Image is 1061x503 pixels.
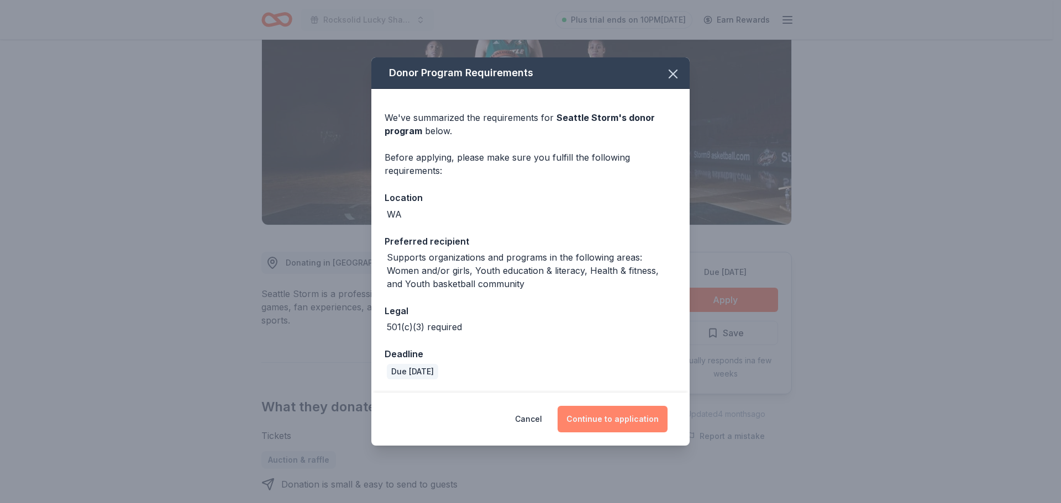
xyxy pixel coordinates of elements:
div: Donor Program Requirements [371,57,690,89]
div: We've summarized the requirements for below. [385,111,676,137]
div: Due [DATE] [387,364,438,379]
div: Preferred recipient [385,234,676,248]
div: Legal [385,304,676,318]
div: WA [387,208,402,221]
div: Deadline [385,347,676,361]
div: Supports organizations and programs in the following areas: Women and/or girls, Youth education &... [387,251,676,290]
div: Location [385,190,676,205]
button: Cancel [515,406,542,432]
div: 501(c)(3) required [387,320,462,333]
div: Before applying, please make sure you fulfill the following requirements: [385,151,676,177]
button: Continue to application [558,406,668,432]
